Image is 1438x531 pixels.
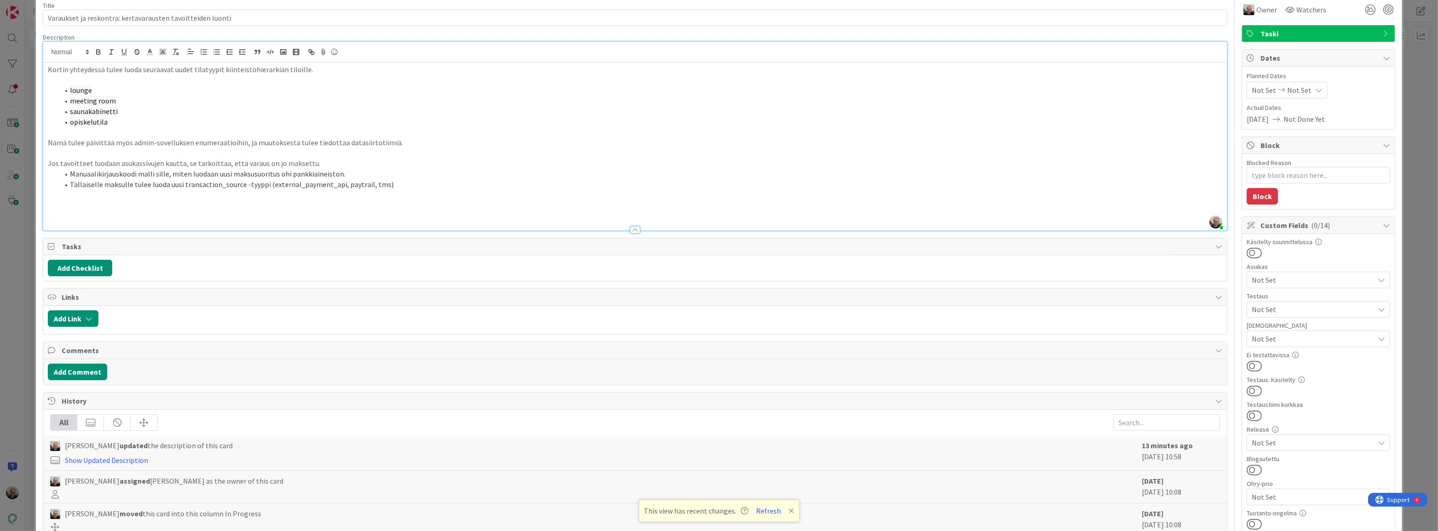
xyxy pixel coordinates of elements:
button: Add Link [48,310,98,327]
input: Search... [1113,414,1220,431]
div: 4 [48,4,50,11]
span: Custom Fields [1260,220,1378,231]
div: [DATE] 10:08 [1142,508,1220,531]
button: Add Comment [48,364,107,380]
span: Not Set [1252,437,1374,448]
span: [PERSON_NAME] the description of this card [65,440,233,451]
div: Release [1247,426,1390,433]
div: Testaustiimi kurkkaa [1247,401,1390,408]
span: Owner [1256,4,1277,15]
span: Watchers [1296,4,1326,15]
div: Tuotanto-ongelma [1247,510,1390,516]
div: Testaus [1247,293,1390,299]
span: Taski [1260,28,1378,39]
button: Refresh [753,505,784,517]
div: Ei testattavissa [1247,352,1390,358]
button: Block [1247,188,1278,205]
span: This view has recent changes. [644,505,748,516]
div: All [51,415,77,430]
div: Käsitelty suunnittelussa [1247,239,1390,245]
div: Asiakas [1247,263,1390,270]
span: Not Set [1252,274,1374,285]
span: [PERSON_NAME] this card into this column In Progress [65,508,261,519]
b: 13 minutes ago [1142,441,1193,450]
b: [DATE] [1142,476,1163,485]
img: JH [50,476,60,486]
p: Jos tavoitteet luodaan asukassivujen kautta, se tarkoittaa, että varaus on jo maksettu. [48,158,1222,169]
div: Ohry-prio [1247,480,1390,487]
span: saunakabinetti [70,107,118,116]
span: Description [43,33,74,41]
span: Planned Dates [1247,71,1390,81]
li: Tällaiselle maksulle tulee luoda uusi transaction_source -tyyppi (external_payment_api, paytrail,... [59,179,1222,190]
div: Blogautettu [1247,456,1390,462]
input: type card name here... [43,10,1227,26]
span: Not Set [1252,304,1374,315]
span: Not Set [1252,491,1369,503]
img: JH [50,441,60,451]
span: Comments [62,345,1210,356]
li: Manuaalikirjauskoodi malli sille, miten luodaan uusi maksusuoritus ohi pankkiaineiston. [59,169,1222,179]
p: Nämä tulee päivittää myös admin-sovelluksen enumeraatioihin, ja muutoksesta tulee tiedottaa datas... [48,137,1222,148]
p: Kortin yhteydessä tulee luoda seuraavat uudet tilatyypit kiinteistöhierarkian tiloille. [48,64,1222,75]
div: [DEMOGRAPHIC_DATA] [1247,322,1390,329]
a: Show Updated Description [65,456,148,465]
span: [PERSON_NAME] [PERSON_NAME] as the owner of this card [65,475,283,486]
button: Add Checklist [48,260,112,276]
span: opiskelutila [70,117,108,126]
img: JH [50,509,60,519]
b: moved [120,509,143,518]
span: Not Set [1252,333,1374,344]
b: updated [120,441,148,450]
span: Dates [1260,52,1378,63]
b: [DATE] [1142,509,1163,518]
label: Blocked Reason [1247,159,1291,167]
span: Tasks [62,241,1210,252]
span: Actual Dates [1247,103,1390,113]
span: Block [1260,140,1378,151]
span: Not Done Yet [1283,114,1325,125]
span: History [62,395,1210,406]
div: Testaus: Käsitelty [1247,377,1390,383]
span: Not Set [1252,85,1276,96]
img: p6a4HZyo4Mr4c9ktn731l0qbKXGT4cnd.jpg [1209,216,1222,228]
span: meeting room [70,96,116,105]
div: [DATE] 10:58 [1142,440,1220,466]
b: assigned [120,476,150,485]
label: Title [43,1,55,10]
span: Links [62,291,1210,303]
span: Support [19,1,42,12]
span: ( 0/14 ) [1311,221,1330,230]
span: [DATE] [1247,114,1269,125]
span: lounge [70,86,92,95]
img: JH [1243,4,1255,15]
span: Not Set [1287,85,1312,96]
div: [DATE] 10:08 [1142,475,1220,498]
